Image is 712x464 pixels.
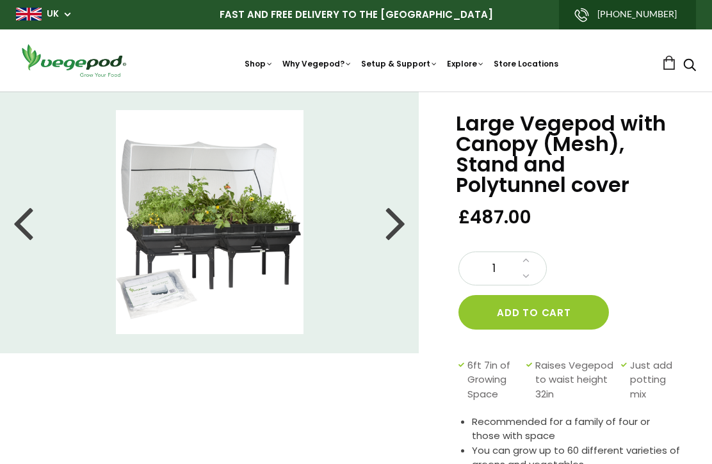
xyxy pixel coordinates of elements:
a: Explore [447,58,485,69]
button: Add to cart [458,295,609,330]
li: Recommended for a family of four or those with space [472,415,680,444]
a: Decrease quantity by 1 [519,268,533,285]
img: gb_large.png [16,8,42,20]
img: Vegepod [16,42,131,79]
a: Increase quantity by 1 [519,252,533,269]
a: Search [683,60,696,73]
a: Shop [245,58,273,69]
a: Setup & Support [361,58,438,69]
span: Just add potting mix [630,358,674,402]
span: 6ft 7in of Growing Space [467,358,520,402]
img: Large Vegepod with Canopy (Mesh), Stand and Polytunnel cover [116,110,304,334]
span: 1 [472,260,515,277]
a: Why Vegepod? [282,58,352,69]
span: £487.00 [458,205,531,229]
span: Raises Vegepod to waist height 32in [535,358,615,402]
a: UK [47,8,59,20]
a: Store Locations [494,58,558,69]
h1: Large Vegepod with Canopy (Mesh), Stand and Polytunnel cover [456,113,680,195]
